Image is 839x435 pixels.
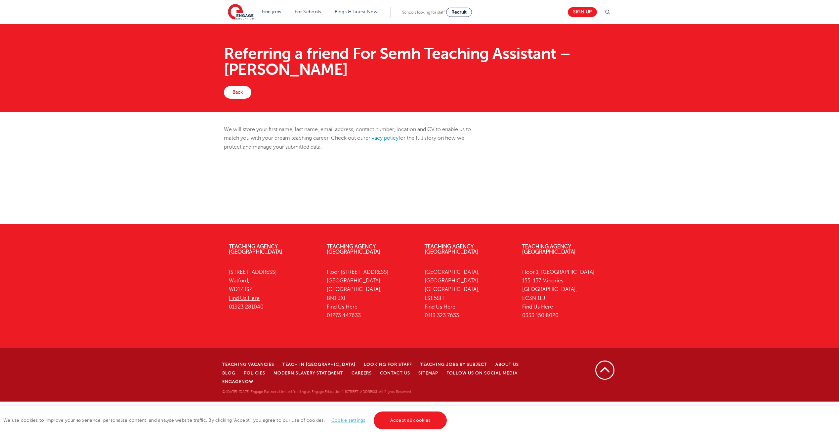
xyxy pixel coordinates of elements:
a: Follow us on Social Media [446,371,518,375]
p: © [DATE]-[DATE] Engage Partners Limited "trading as Engage Education". [STREET_ADDRESS]. All Righ... [222,389,548,395]
a: Find Us Here [522,304,553,310]
a: Accept all cookies [374,411,447,429]
a: For Schools [295,9,321,14]
a: Sitemap [418,371,438,375]
p: Floor [STREET_ADDRESS] [GEOGRAPHIC_DATA] [GEOGRAPHIC_DATA], BN1 3XF 01273 447633 [327,268,415,320]
a: Recruit [446,8,472,17]
a: Teaching jobs by subject [420,362,487,367]
a: Find Us Here [229,295,260,301]
a: EngageNow [222,379,253,384]
a: Find Us Here [425,304,455,310]
a: Contact Us [380,371,410,375]
p: We will store your first name, last name, email address, contact number, location and CV to enabl... [224,125,482,151]
a: Back [224,86,251,99]
h1: Referring a friend For Semh Teaching Assistant – [PERSON_NAME] [224,46,615,77]
p: Floor 1, [GEOGRAPHIC_DATA] 155-157 Minories [GEOGRAPHIC_DATA], EC3N 1LJ 0333 150 8020 [522,268,610,320]
a: Blogs & Latest News [335,9,380,14]
span: We use cookies to improve your experience, personalise content, and analyse website traffic. By c... [3,418,448,423]
a: Policies [244,371,265,375]
a: Teaching Vacancies [222,362,274,367]
span: Recruit [451,10,467,15]
a: Cookie settings [331,418,365,423]
a: Find jobs [262,9,281,14]
span: Schools looking for staff [402,10,445,15]
a: About Us [495,362,519,367]
a: Careers [352,371,372,375]
img: Engage Education [228,4,254,21]
a: Teaching Agency [GEOGRAPHIC_DATA] [229,244,282,255]
a: Blog [222,371,235,375]
a: Teaching Agency [GEOGRAPHIC_DATA] [425,244,478,255]
a: Modern Slavery Statement [273,371,343,375]
a: Teaching Agency [GEOGRAPHIC_DATA] [522,244,576,255]
a: privacy policy [365,135,399,141]
a: Teach in [GEOGRAPHIC_DATA] [282,362,356,367]
a: Find Us Here [327,304,357,310]
a: Looking for staff [364,362,412,367]
p: [GEOGRAPHIC_DATA], [GEOGRAPHIC_DATA] [GEOGRAPHIC_DATA], LS1 5SH 0113 323 7633 [425,268,513,320]
p: [STREET_ADDRESS] Watford, WD17 1SZ 01923 281040 [229,268,317,311]
a: Sign up [568,7,597,17]
a: Teaching Agency [GEOGRAPHIC_DATA] [327,244,380,255]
